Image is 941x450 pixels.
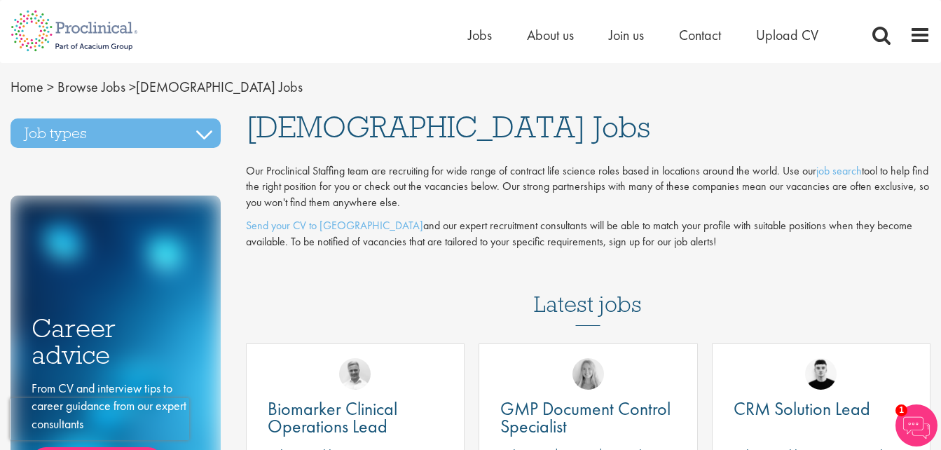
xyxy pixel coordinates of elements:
[11,118,221,148] h3: Job types
[527,26,574,44] a: About us
[468,26,492,44] a: Jobs
[246,108,650,146] span: [DEMOGRAPHIC_DATA] Jobs
[339,358,371,390] img: Joshua Bye
[129,78,136,96] span: >
[609,26,644,44] a: Join us
[534,257,642,326] h3: Latest jobs
[268,397,397,438] span: Biomarker Clinical Operations Lead
[500,397,671,438] span: GMP Document Control Specialist
[756,26,818,44] a: Upload CV
[47,78,54,96] span: >
[268,400,443,435] a: Biomarker Clinical Operations Lead
[679,26,721,44] a: Contact
[11,78,303,96] span: [DEMOGRAPHIC_DATA] Jobs
[32,315,200,369] h3: Career advice
[734,400,909,418] a: CRM Solution Lead
[57,78,125,96] a: breadcrumb link to Browse Jobs
[734,397,870,421] span: CRM Solution Lead
[246,163,930,212] p: Our Proclinical Staffing team are recruiting for wide range of contract life science roles based ...
[895,404,907,416] span: 1
[816,163,862,178] a: job search
[246,218,423,233] a: Send your CV to [GEOGRAPHIC_DATA]
[246,218,930,250] p: and our expert recruitment consultants will be able to match your profile with suitable positions...
[895,404,937,446] img: Chatbot
[805,358,837,390] img: Patrick Melody
[11,78,43,96] a: breadcrumb link to Home
[572,358,604,390] img: Shannon Briggs
[10,398,189,440] iframe: reCAPTCHA
[500,400,675,435] a: GMP Document Control Specialist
